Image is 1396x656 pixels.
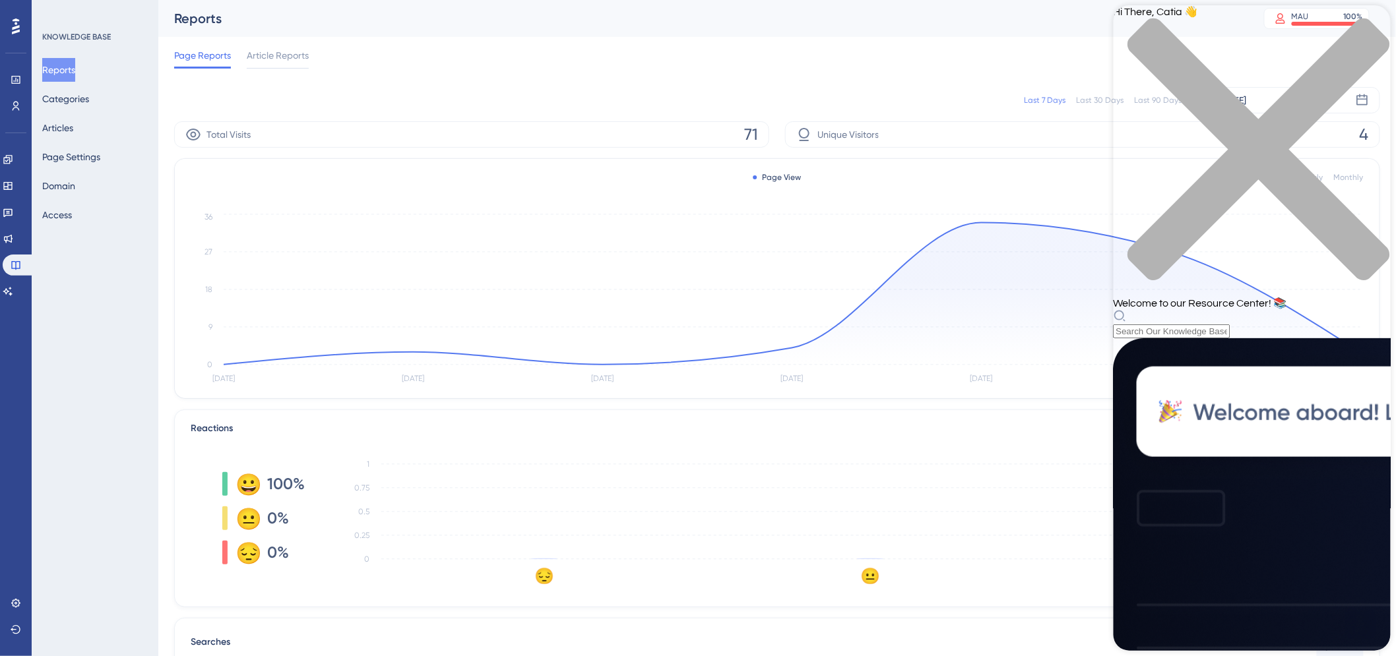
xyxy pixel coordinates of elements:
[42,203,72,227] button: Access
[860,566,880,585] text: 😐
[817,127,879,142] span: Unique Visitors
[42,174,75,198] button: Domain
[174,9,1231,28] div: Reports
[402,374,424,384] tspan: [DATE]
[236,508,257,529] div: 😐
[591,374,614,384] tspan: [DATE]
[354,483,369,492] tspan: 0.75
[174,47,231,63] span: Page Reports
[247,47,309,63] span: Article Reports
[42,32,111,42] div: KNOWLEDGE BASE
[744,124,758,145] span: 71
[236,473,257,494] div: 😀
[354,531,369,540] tspan: 0.25
[358,507,369,516] tspan: 0.5
[212,374,235,384] tspan: [DATE]
[364,554,369,564] tspan: 0
[367,460,369,469] tspan: 1
[267,542,289,563] span: 0%
[191,421,1364,436] div: Reactions
[42,87,89,111] button: Categories
[970,374,993,384] tspan: [DATE]
[42,58,75,82] button: Reports
[267,473,305,494] span: 100%
[91,7,95,17] div: 1
[8,8,32,32] img: launcher-image-alternative-text
[205,247,212,256] tspan: 27
[753,172,802,183] div: Page View
[1077,95,1124,105] div: Last 30 Days
[42,116,73,140] button: Articles
[205,212,212,222] tspan: 36
[205,285,212,294] tspan: 18
[1024,95,1066,105] div: Last 7 Days
[31,3,82,19] span: Need Help?
[206,127,251,142] span: Total Visits
[236,542,257,563] div: 😔
[781,374,804,384] tspan: [DATE]
[267,508,289,529] span: 0%
[207,360,212,369] tspan: 0
[42,145,100,169] button: Page Settings
[4,4,36,36] button: Open AI Assistant Launcher
[534,566,554,585] text: 😔
[208,322,212,332] tspan: 9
